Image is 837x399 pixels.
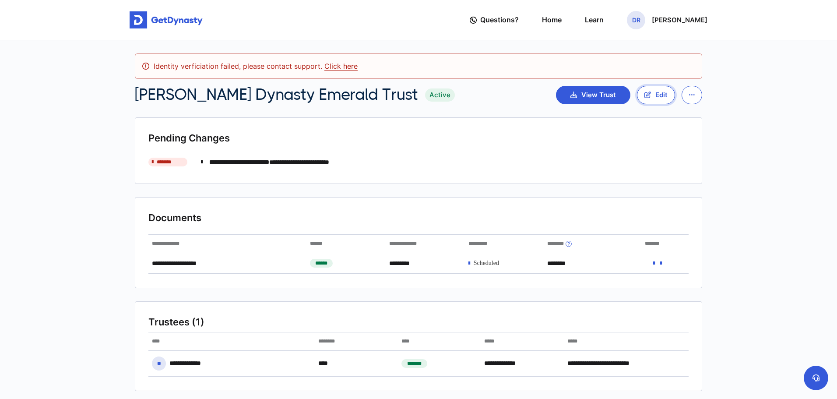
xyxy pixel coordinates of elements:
[556,86,630,104] button: View Trust
[130,11,203,29] img: Get started for free with Dynasty Trust Company
[542,7,562,32] a: Home
[324,62,358,71] a: Click here
[135,85,455,104] div: [PERSON_NAME] Dynasty Emerald Trust
[148,132,230,145] span: Pending Changes
[154,61,358,71] span: Identity verficiation failed, please contact support.
[585,7,604,32] a: Learn
[627,11,707,29] button: DR[PERSON_NAME]
[148,212,201,224] span: Documents
[480,12,519,28] span: Questions?
[425,88,455,102] span: Active
[627,11,645,29] span: DR
[652,17,707,24] p: [PERSON_NAME]
[637,86,675,104] button: Edit
[148,316,204,328] span: Trustees (1)
[470,7,519,32] a: Questions?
